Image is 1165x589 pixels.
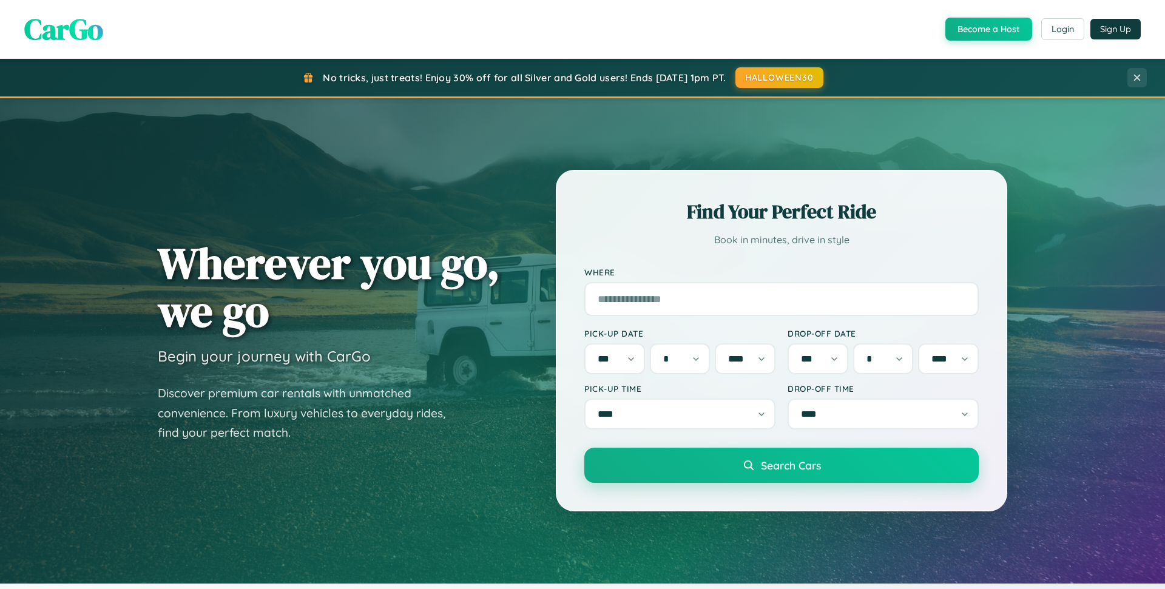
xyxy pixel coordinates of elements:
[584,198,979,225] h2: Find Your Perfect Ride
[584,448,979,483] button: Search Cars
[1090,19,1141,39] button: Sign Up
[788,383,979,394] label: Drop-off Time
[158,239,500,335] h1: Wherever you go, we go
[761,459,821,472] span: Search Cars
[584,267,979,277] label: Where
[323,72,726,84] span: No tricks, just treats! Enjoy 30% off for all Silver and Gold users! Ends [DATE] 1pm PT.
[24,9,103,49] span: CarGo
[788,328,979,338] label: Drop-off Date
[584,383,775,394] label: Pick-up Time
[158,347,371,365] h3: Begin your journey with CarGo
[735,67,823,88] button: HALLOWEEN30
[158,383,461,443] p: Discover premium car rentals with unmatched convenience. From luxury vehicles to everyday rides, ...
[584,328,775,338] label: Pick-up Date
[1041,18,1084,40] button: Login
[945,18,1032,41] button: Become a Host
[584,231,979,249] p: Book in minutes, drive in style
